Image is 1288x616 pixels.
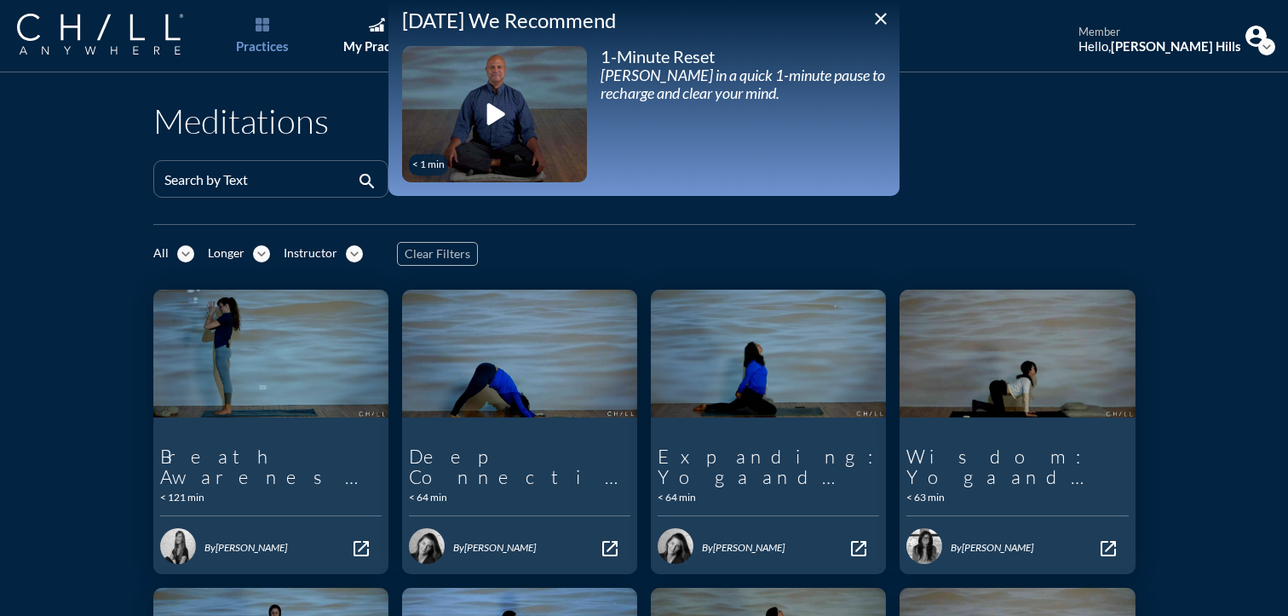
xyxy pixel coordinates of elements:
img: List [256,18,269,32]
img: 1586445345380%20-%20Steph_Chill_Profile_Temporary_BW.jpg [906,528,942,564]
div: Practices [236,38,289,54]
i: open_in_new [351,538,371,559]
span: [PERSON_NAME] [216,541,287,554]
i: play_arrow [473,92,515,135]
span: By [951,541,962,554]
span: [PERSON_NAME] [464,541,536,554]
span: By [453,541,464,554]
button: Clear Filters [397,242,478,266]
i: open_in_new [600,538,620,559]
div: < 1 min [412,158,445,170]
div: Longer [208,246,244,261]
span: By [204,541,216,554]
img: Company Logo [17,14,183,55]
h1: Meditations [153,101,329,141]
i: open_in_new [1098,538,1118,559]
span: By [702,541,713,554]
span: [PERSON_NAME] [962,541,1033,554]
i: open_in_new [848,538,869,559]
div: All [153,246,169,261]
div: My Practice [343,38,411,54]
i: close [871,9,891,29]
div: 1-Minute Reset [601,46,886,66]
a: Company Logo [17,14,217,57]
img: Profile icon [1245,26,1267,47]
i: search [357,171,377,192]
i: expand_more [253,245,270,262]
img: 1582833064083%20-%204cac94cb3c.png [409,528,445,564]
img: Graph [369,18,384,32]
div: [PERSON_NAME] in a quick 1-minute pause to recharge and clear your mind. [601,66,886,103]
span: [PERSON_NAME] [713,541,785,554]
img: 1603821618930%20-%20CariHeadShotCompressed.jpeg [160,528,196,564]
div: [DATE] We Recommend [402,9,886,33]
img: 1582833064083%20-%204cac94cb3c.png [658,528,693,564]
i: expand_more [1258,38,1275,55]
div: member [1078,26,1241,39]
div: Hello, [1078,38,1241,54]
span: Clear Filters [405,247,470,262]
i: expand_more [177,245,194,262]
strong: [PERSON_NAME] Hills [1111,38,1241,54]
i: expand_more [346,245,363,262]
div: Instructor [284,246,337,261]
input: Search by Text [164,176,354,197]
